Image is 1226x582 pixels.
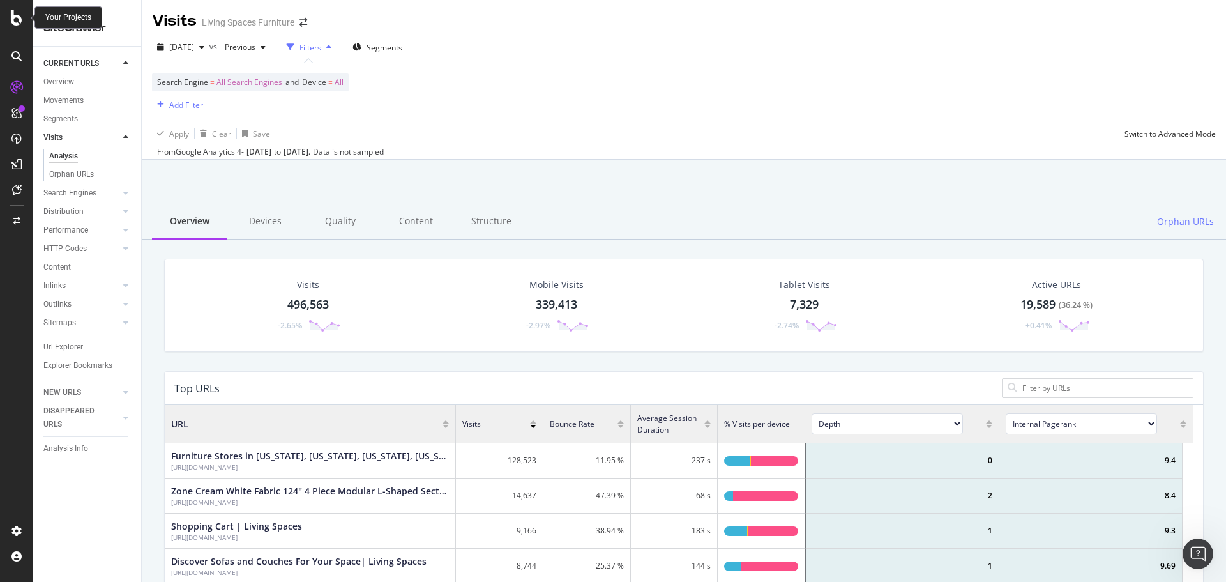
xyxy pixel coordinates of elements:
div: Mobile Visits [529,279,584,291]
div: Save [253,128,270,139]
div: Zone Cream White Fabric 124" 4 Piece Modular L-Shaped Sectional with 2 Corners 1 Armless Chair & ... [171,498,449,507]
div: Content [43,261,71,274]
input: Filter by URLs [1021,382,1188,394]
div: Content [378,204,453,240]
div: 9.3 [999,514,1183,549]
div: 339,413 [536,296,577,313]
span: = [210,77,215,88]
div: Overview [152,204,227,240]
span: Bounce Rate [550,418,594,429]
div: [DATE] [246,146,271,158]
span: Visits [462,418,481,429]
div: Discover Sofas and Couches For Your Space| Living Spaces [171,555,427,568]
span: [object Object] [1006,413,1174,434]
div: arrow-right-arrow-left [299,18,307,27]
span: All Search Engines [216,73,282,91]
button: Add Filter [152,97,203,112]
div: Living Spaces Furniture [202,16,294,29]
span: = [328,77,333,88]
a: NEW URLS [43,386,119,399]
div: Visits [297,279,319,291]
div: Top URLs [174,382,220,395]
div: 8.4 [999,479,1183,514]
div: Explorer Bookmarks [43,359,112,372]
div: Shopping Cart | Living Spaces [171,520,302,533]
button: [DATE] [152,37,209,57]
div: 9.4 [999,443,1183,479]
button: Switch to Advanced Mode [1119,123,1216,144]
div: 1 [805,514,999,549]
div: Segments [43,112,78,126]
a: Segments [43,112,132,126]
div: Search Engines [43,187,96,200]
div: 183 s [631,514,718,549]
div: Visits [152,10,197,32]
div: Shopping Cart | Living Spaces [171,533,302,542]
div: 0 [805,443,999,479]
div: Performance [43,224,88,237]
span: Device [302,77,326,88]
div: Overview [43,75,74,89]
div: 237 s [631,443,718,479]
div: Tablet Visits [778,279,830,291]
div: Apply [169,128,189,139]
span: Segments [367,42,402,53]
span: Average Session Duration [637,413,699,434]
span: % Visits per device [724,418,790,429]
a: Explorer Bookmarks [43,359,132,372]
a: Sitemaps [43,316,119,330]
button: Segments [347,37,407,57]
div: HTTP Codes [43,242,87,256]
div: 496,563 [287,296,329,313]
div: ( 36.24 % ) [1059,300,1093,311]
button: Filters [282,37,337,57]
div: 128,523 [456,443,543,479]
button: Clear [195,123,231,144]
span: All [335,73,344,91]
button: Apply [152,123,189,144]
a: Analysis [49,149,132,163]
a: HTTP Codes [43,242,119,256]
a: Distribution [43,205,119,218]
div: Url Explorer [43,341,83,354]
a: Url Explorer [43,341,132,354]
a: Movements [43,94,132,107]
a: CURRENT URLS [43,57,119,70]
a: Visits [43,131,119,144]
div: Analysis Info [43,442,88,456]
a: Content [43,261,132,274]
div: From Google Analytics 4 - to Data is not sampled [157,146,384,158]
div: CURRENT URLS [43,57,99,70]
div: Quality [303,204,378,240]
a: Orphan URLs [49,168,132,181]
div: Zone Cream White Fabric 124" 4 Piece Modular L-Shaped Sectional with 2 Corners 1 Armless Chair & ... [171,485,449,498]
span: URL [171,418,188,431]
div: Sitemaps [43,316,76,330]
div: Furniture Stores in California, Nevada, Arizona, Texas & Utah | Living Spaces [171,450,449,463]
span: vs [209,41,220,52]
a: Search Engines [43,187,119,200]
a: Inlinks [43,279,119,293]
div: 2 [805,479,999,514]
div: Visits [43,131,63,144]
span: Previous [220,42,255,52]
div: 38.94 % [543,514,631,549]
div: Switch to Advanced Mode [1124,128,1216,139]
div: Devices [227,204,303,240]
div: Analysis [49,149,78,163]
button: Save [237,123,270,144]
div: +0.41% [1025,320,1052,331]
div: Outlinks [43,298,72,311]
div: -2.74% [775,320,799,331]
a: Outlinks [43,298,119,311]
div: Furniture Stores in California, Nevada, Arizona, Texas & Utah | Living Spaces [171,463,449,471]
div: Distribution [43,205,84,218]
a: Analysis Info [43,442,132,456]
div: Discover Sofas and Couches For Your Space| Living Spaces [171,568,427,577]
div: 11.95 % [543,443,631,479]
iframe: Intercom live chat [1183,539,1213,569]
div: Filters [299,42,321,53]
div: Orphan URLs [49,168,94,181]
div: 9,166 [456,514,543,549]
span: Active URLs [1032,279,1081,291]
